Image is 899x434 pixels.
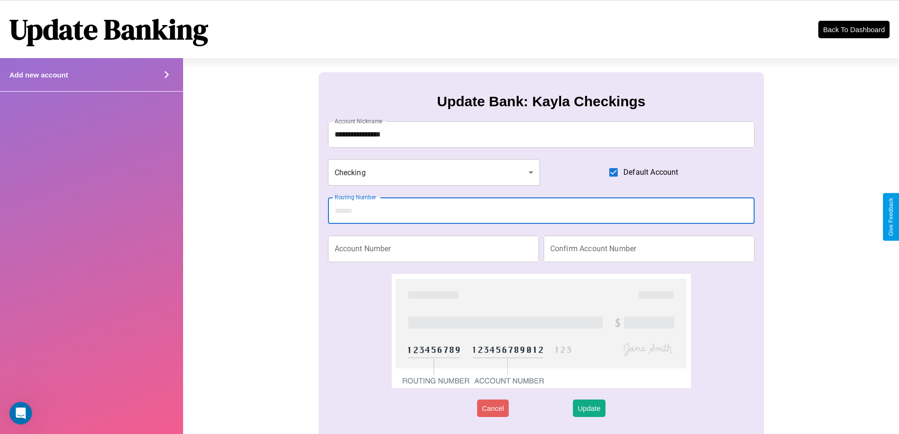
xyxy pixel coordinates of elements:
[9,71,68,79] h4: Add new account
[573,400,605,417] button: Update
[335,193,376,201] label: Routing Number
[335,117,383,125] label: Account Nickname
[818,21,890,38] button: Back To Dashboard
[477,400,509,417] button: Cancel
[888,198,894,236] div: Give Feedback
[623,167,678,178] span: Default Account
[9,402,32,425] iframe: Intercom live chat
[392,274,690,388] img: check
[437,94,646,110] h3: Update Bank: Kayla Checkings
[328,159,540,186] div: Checking
[9,10,208,49] h1: Update Banking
